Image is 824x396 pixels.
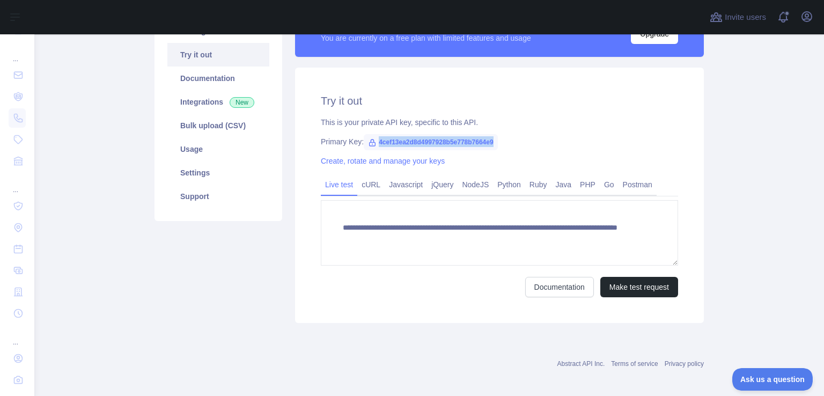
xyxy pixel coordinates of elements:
a: Settings [167,161,269,185]
a: Privacy policy [665,360,704,368]
button: Make test request [600,277,678,297]
a: Documentation [525,277,594,297]
a: Javascript [385,176,427,193]
span: New [230,97,254,108]
a: Python [493,176,525,193]
a: NodeJS [458,176,493,193]
a: Create, rotate and manage your keys [321,157,445,165]
a: Bulk upload (CSV) [167,114,269,137]
div: ... [9,325,26,347]
a: Integrations New [167,90,269,114]
button: Invite users [708,9,768,26]
div: Primary Key: [321,136,678,147]
a: Ruby [525,176,551,193]
a: Terms of service [611,360,658,368]
a: Abstract API Inc. [557,360,605,368]
h2: Try it out [321,93,678,108]
a: jQuery [427,176,458,193]
a: Try it out [167,43,269,67]
div: You are currently on a free plan with limited features and usage [321,33,531,43]
a: Live test [321,176,357,193]
a: Postman [619,176,657,193]
div: ... [9,42,26,63]
iframe: Toggle Customer Support [732,368,813,391]
a: Documentation [167,67,269,90]
a: cURL [357,176,385,193]
a: PHP [576,176,600,193]
a: Usage [167,137,269,161]
div: ... [9,173,26,194]
span: Invite users [725,11,766,24]
a: Support [167,185,269,208]
div: This is your private API key, specific to this API. [321,117,678,128]
span: 4cef13ea2d8d4997928b5e778b7664e9 [364,134,498,150]
a: Go [600,176,619,193]
a: Java [551,176,576,193]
